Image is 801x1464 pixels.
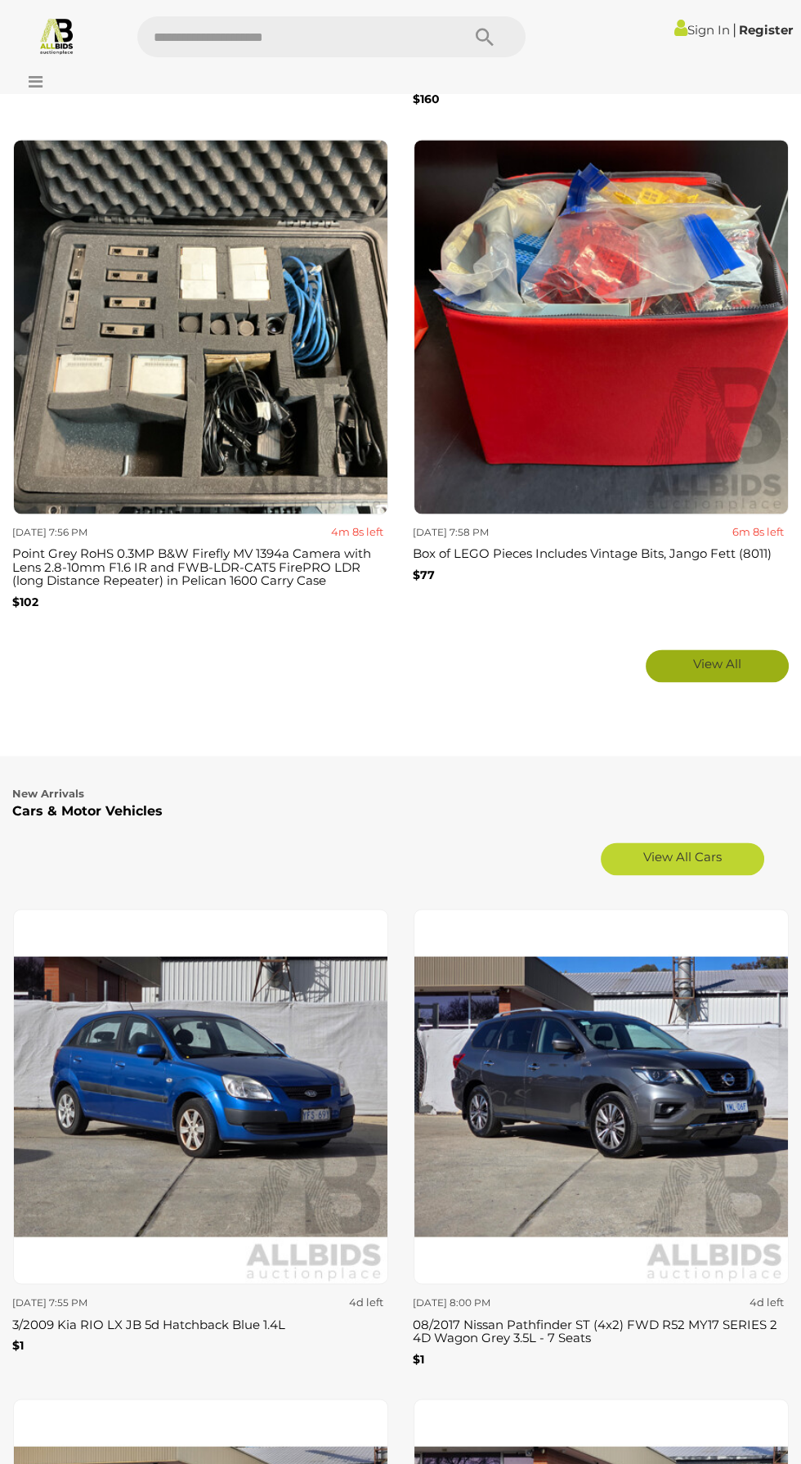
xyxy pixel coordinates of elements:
[413,1351,424,1366] b: $1
[444,16,526,57] button: Search
[413,92,440,106] b: $160
[414,139,789,514] img: Box of LEGO Pieces Includes Vintage Bits, Jango Fett (8011)
[413,1293,593,1311] div: [DATE] 8:00 PM
[349,1295,383,1308] strong: 4d left
[413,908,789,1385] a: [DATE] 8:00 PM 4d left 08/2017 Nissan Pathfinder ST (4x2) FWD R52 MY17 SERIES 2 4D Wagon Grey 3.5...
[413,568,435,582] b: $77
[674,22,730,38] a: Sign In
[750,1295,784,1308] strong: 4d left
[12,595,38,609] b: $102
[732,20,736,38] span: |
[12,908,388,1385] a: [DATE] 7:55 PM 4d left 3/2009 Kia RIO LX JB 5d Hatchback Blue 1.4L $1
[12,543,388,588] h3: Point Grey RoHS 0.3MP B&W Firefly MV 1394a Camera with Lens 2.8-10mm F1.6 IR and FWB-LDR-CAT5 Fir...
[413,543,789,561] h3: Box of LEGO Pieces Includes Vintage Bits, Jango Fett (8011)
[413,138,789,629] a: [DATE] 7:58 PM 6m 8s left Box of LEGO Pieces Includes Vintage Bits, Jango Fett (8011) $77
[413,523,593,541] div: [DATE] 7:58 PM
[601,842,764,875] a: View All Cars
[413,1314,789,1345] h3: 08/2017 Nissan Pathfinder ST (4x2) FWD R52 MY17 SERIES 2 4D Wagon Grey 3.5L - 7 Seats
[732,525,784,538] strong: 6m 8s left
[12,138,388,629] a: [DATE] 7:56 PM 4m 8s left Point Grey RoHS 0.3MP B&W Firefly MV 1394a Camera with Lens 2.8-10mm F1...
[12,1337,24,1352] b: $1
[13,909,388,1284] img: 3/2009 Kia RIO LX JB 5d Hatchback Blue 1.4L
[12,523,193,541] div: [DATE] 7:56 PM
[414,909,789,1284] img: 08/2017 Nissan Pathfinder ST (4x2) FWD R52 MY17 SERIES 2 4D Wagon Grey 3.5L - 7 Seats
[12,803,163,819] b: Cars & Motor Vehicles
[38,16,76,55] img: Allbids.com.au
[13,139,388,514] img: Point Grey RoHS 0.3MP B&W Firefly MV 1394a Camera with Lens 2.8-10mm F1.6 IR and FWB-LDR-CAT5 Fir...
[12,787,84,800] b: New Arrivals
[331,525,383,538] strong: 4m 8s left
[646,649,789,682] a: View All
[739,22,793,38] a: Register
[12,1314,388,1332] h3: 3/2009 Kia RIO LX JB 5d Hatchback Blue 1.4L
[12,1293,193,1311] div: [DATE] 7:55 PM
